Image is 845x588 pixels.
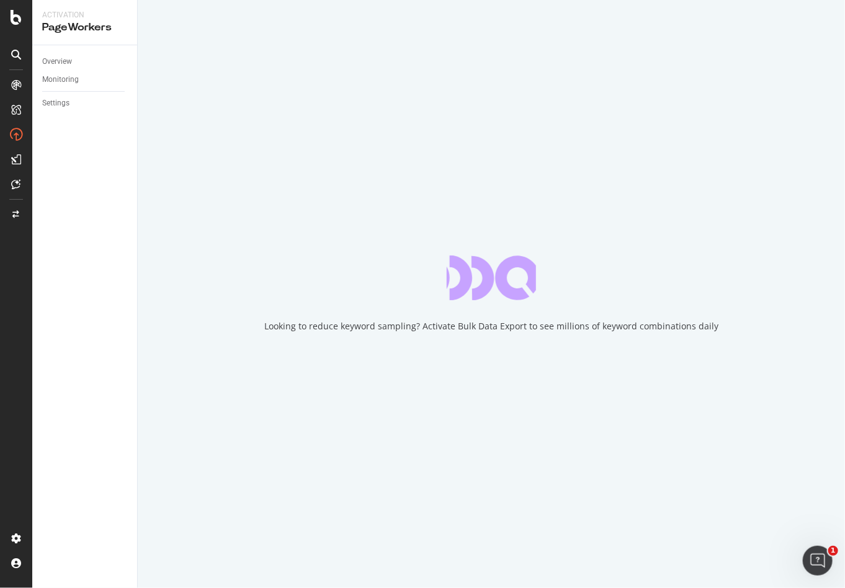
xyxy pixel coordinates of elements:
span: 1 [828,546,838,556]
div: Settings [42,97,69,110]
div: animation [447,256,536,300]
a: Settings [42,97,128,110]
div: Monitoring [42,73,79,86]
a: Monitoring [42,73,128,86]
div: Overview [42,55,72,68]
div: Activation [42,10,127,20]
a: Overview [42,55,128,68]
iframe: Intercom live chat [803,546,833,576]
div: Looking to reduce keyword sampling? Activate Bulk Data Export to see millions of keyword combinat... [264,320,718,332]
div: PageWorkers [42,20,127,35]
